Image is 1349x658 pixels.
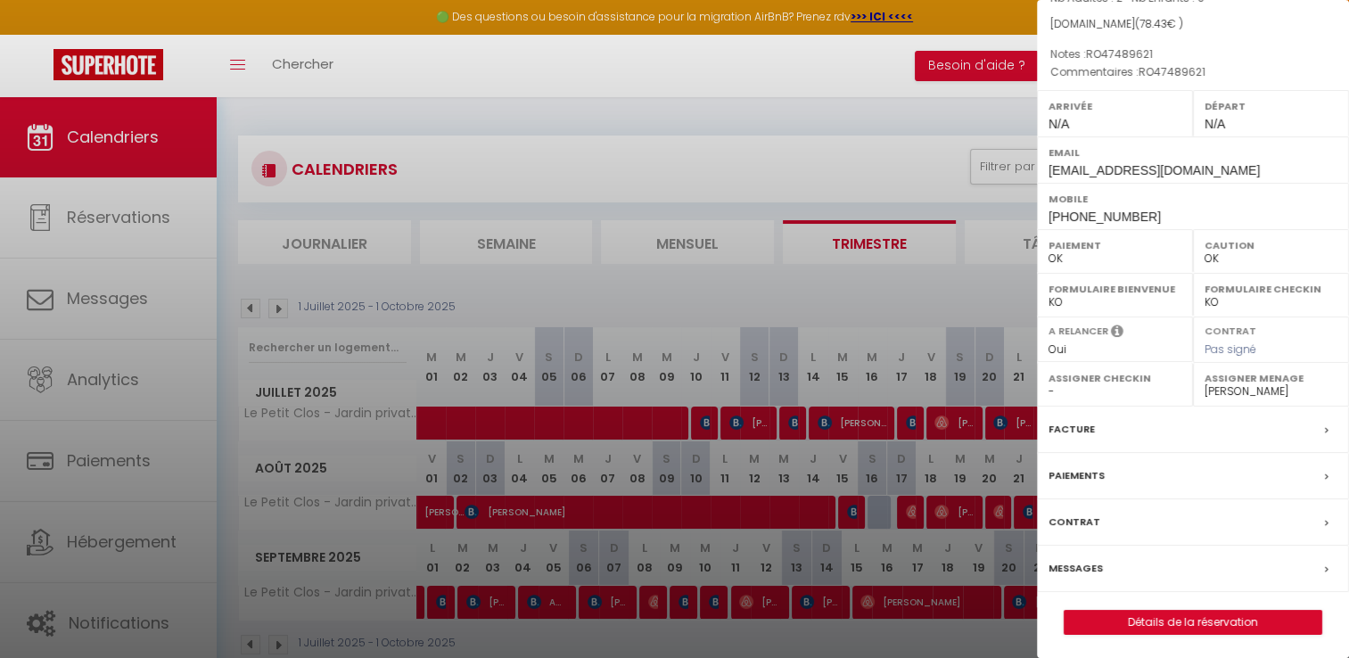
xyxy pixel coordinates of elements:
label: Assigner Checkin [1049,369,1181,387]
label: Formulaire Bienvenue [1049,280,1181,298]
button: Détails de la réservation [1064,610,1322,635]
label: Paiement [1049,236,1181,254]
label: Messages [1049,559,1103,578]
p: Notes : [1050,45,1336,63]
span: RO47489621 [1086,46,1153,62]
label: Caution [1205,236,1337,254]
label: Départ [1205,97,1337,115]
div: [DOMAIN_NAME] [1050,16,1336,33]
span: [EMAIL_ADDRESS][DOMAIN_NAME] [1049,163,1260,177]
label: A relancer [1049,324,1108,339]
p: Commentaires : [1050,63,1336,81]
i: Sélectionner OUI si vous souhaiter envoyer les séquences de messages post-checkout [1111,324,1123,343]
label: Arrivée [1049,97,1181,115]
label: Mobile [1049,190,1337,208]
a: Détails de la réservation [1065,611,1321,634]
label: Paiements [1049,466,1105,485]
label: Formulaire Checkin [1205,280,1337,298]
span: RO47489621 [1139,64,1205,79]
span: N/A [1049,117,1069,131]
label: Assigner Menage [1205,369,1337,387]
span: [PHONE_NUMBER] [1049,210,1161,224]
label: Email [1049,144,1337,161]
span: ( € ) [1135,16,1183,31]
label: Contrat [1205,324,1256,335]
label: Facture [1049,420,1095,439]
span: N/A [1205,117,1225,131]
label: Contrat [1049,513,1100,531]
span: Pas signé [1205,341,1256,357]
span: 78.43 [1139,16,1167,31]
